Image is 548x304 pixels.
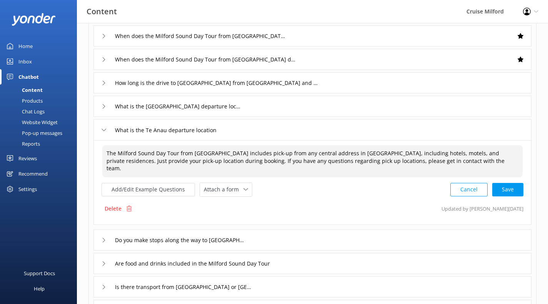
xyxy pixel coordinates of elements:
[34,281,45,296] div: Help
[18,38,33,54] div: Home
[441,201,523,216] p: Updated by [PERSON_NAME] [DATE]
[105,204,122,213] p: Delete
[18,54,32,69] div: Inbox
[5,85,77,95] a: Content
[450,183,488,196] button: Cancel
[87,5,117,18] h3: Content
[24,266,55,281] div: Support Docs
[102,145,523,177] textarea: The Milford Sound Day Tour from [GEOGRAPHIC_DATA] includes pick-up from any central address in [G...
[5,128,77,138] a: Pop-up messages
[18,69,39,85] div: Chatbot
[12,13,56,26] img: yonder-white-logo.png
[5,117,58,128] div: Website Widget
[5,85,43,95] div: Content
[5,95,43,106] div: Products
[5,138,40,149] div: Reports
[102,183,195,196] button: Add/Edit Example Questions
[18,181,37,197] div: Settings
[5,95,77,106] a: Products
[204,185,243,194] span: Attach a form
[5,117,77,128] a: Website Widget
[5,106,77,117] a: Chat Logs
[5,106,45,117] div: Chat Logs
[18,151,37,166] div: Reviews
[492,183,523,196] button: Save
[5,128,62,138] div: Pop-up messages
[18,166,48,181] div: Recommend
[5,138,77,149] a: Reports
